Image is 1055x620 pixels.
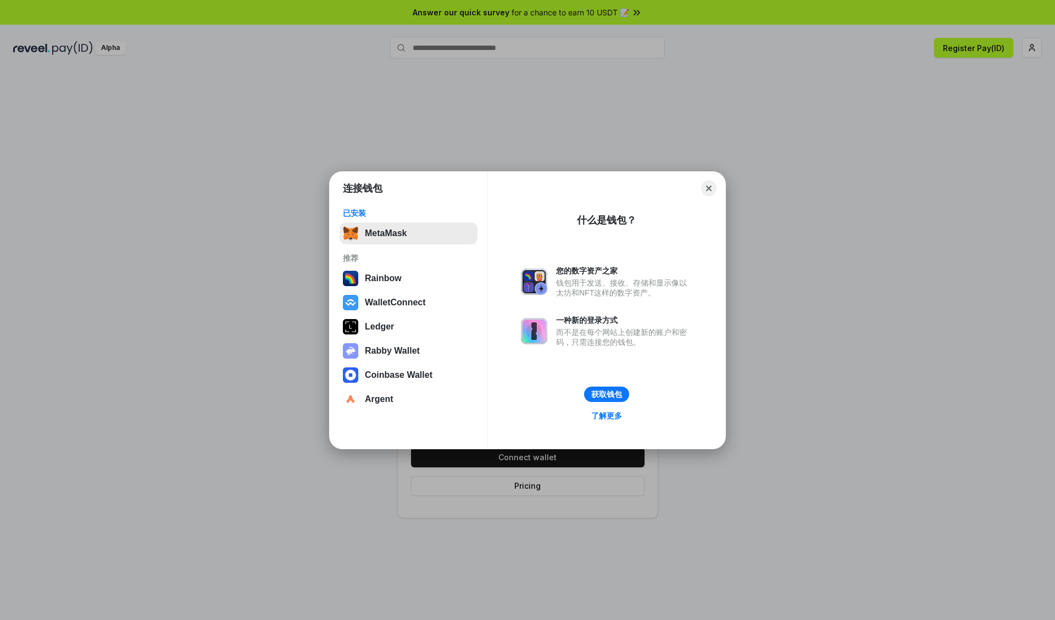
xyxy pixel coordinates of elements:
[343,319,358,334] img: svg+xml,%3Csvg%20xmlns%3D%22http%3A%2F%2Fwww.w3.org%2F2000%2Fsvg%22%20width%3D%2228%22%20height%3...
[521,269,547,295] img: svg+xml,%3Csvg%20xmlns%3D%22http%3A%2F%2Fwww.w3.org%2F2000%2Fsvg%22%20fill%3D%22none%22%20viewBox...
[365,228,407,238] div: MetaMask
[343,253,474,263] div: 推荐
[591,389,622,399] div: 获取钱包
[365,322,394,332] div: Ledger
[340,316,477,338] button: Ledger
[365,394,393,404] div: Argent
[365,370,432,380] div: Coinbase Wallet
[343,182,382,195] h1: 连接钱包
[343,226,358,241] img: svg+xml,%3Csvg%20fill%3D%22none%22%20height%3D%2233%22%20viewBox%3D%220%200%2035%2033%22%20width%...
[340,340,477,362] button: Rabby Wallet
[343,392,358,407] img: svg+xml,%3Csvg%20width%3D%2228%22%20height%3D%2228%22%20viewBox%3D%220%200%2028%2028%22%20fill%3D...
[340,292,477,314] button: WalletConnect
[585,409,629,423] a: 了解更多
[340,364,477,386] button: Coinbase Wallet
[521,318,547,344] img: svg+xml,%3Csvg%20xmlns%3D%22http%3A%2F%2Fwww.w3.org%2F2000%2Fsvg%22%20fill%3D%22none%22%20viewBox...
[556,278,692,298] div: 钱包用于发送、接收、存储和显示像以太坊和NFT这样的数字资产。
[701,181,717,196] button: Close
[556,266,692,276] div: 您的数字资产之家
[343,343,358,359] img: svg+xml,%3Csvg%20xmlns%3D%22http%3A%2F%2Fwww.w3.org%2F2000%2Fsvg%22%20fill%3D%22none%22%20viewBox...
[340,222,477,244] button: MetaMask
[340,267,477,289] button: Rainbow
[343,271,358,286] img: svg+xml,%3Csvg%20width%3D%22120%22%20height%3D%22120%22%20viewBox%3D%220%200%20120%20120%22%20fil...
[556,315,692,325] div: 一种新的登录方式
[365,298,426,308] div: WalletConnect
[343,208,474,218] div: 已安装
[556,327,692,347] div: 而不是在每个网站上创建新的账户和密码，只需连接您的钱包。
[343,295,358,310] img: svg+xml,%3Csvg%20width%3D%2228%22%20height%3D%2228%22%20viewBox%3D%220%200%2028%2028%22%20fill%3D...
[365,346,420,356] div: Rabby Wallet
[365,273,402,283] div: Rainbow
[577,214,636,227] div: 什么是钱包？
[591,411,622,421] div: 了解更多
[584,387,629,402] button: 获取钱包
[343,367,358,383] img: svg+xml,%3Csvg%20width%3D%2228%22%20height%3D%2228%22%20viewBox%3D%220%200%2028%2028%22%20fill%3D...
[340,388,477,410] button: Argent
